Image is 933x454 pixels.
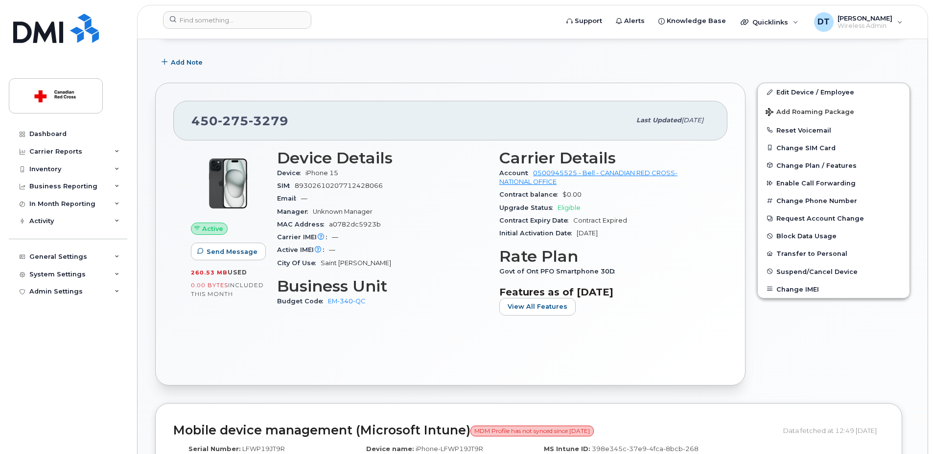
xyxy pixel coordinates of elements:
span: — [301,195,307,202]
span: Suspend/Cancel Device [776,268,858,275]
span: Device [277,169,305,177]
span: Knowledge Base [667,16,726,26]
label: Serial Number: [188,444,241,454]
span: Change Plan / Features [776,161,857,169]
button: Block Data Usage [758,227,910,245]
span: Govt of Ont PFO Smartphone 30D [499,268,620,275]
span: Wireless Admin [838,22,892,30]
span: DT [817,16,830,28]
span: 89302610207712428066 [295,182,383,189]
button: Request Account Change [758,209,910,227]
button: Transfer to Personal [758,245,910,262]
span: Active [202,224,223,233]
span: Upgrade Status [499,204,558,211]
button: Change Plan / Features [758,157,910,174]
h3: Device Details [277,149,488,167]
h3: Rate Plan [499,248,710,265]
span: Contract balance [499,191,562,198]
span: Carrier IMEI [277,233,332,241]
span: Saint [PERSON_NAME] [321,259,391,267]
span: Contract Expired [573,217,627,224]
span: [DATE] [577,229,598,237]
span: 450 [191,113,288,128]
span: Quicklinks [752,18,788,26]
span: 275 [218,113,249,128]
span: — [332,233,338,241]
button: Change SIM Card [758,139,910,157]
a: EM-340-QC [328,297,366,305]
span: Add Note [171,58,203,67]
label: MS Intune ID: [544,444,590,454]
span: Unknown Manager [313,208,373,215]
span: Budget Code [277,297,328,305]
span: Send Message [207,247,257,256]
span: — [329,246,335,253]
span: 3279 [249,113,288,128]
span: Add Roaming Package [766,108,854,117]
span: Enable Call Forwarding [776,180,856,187]
span: $0.00 [562,191,582,198]
a: Support [560,11,609,31]
button: Change Phone Number [758,192,910,209]
span: Email [277,195,301,202]
span: a0782dc5923b [329,221,381,228]
a: 0500945525 - Bell - CANADIAN RED CROSS- NATIONAL OFFICE [499,169,677,185]
span: Active IMEI [277,246,329,253]
span: iPhone 15 [305,169,338,177]
input: Find something... [163,11,311,29]
span: Account [499,169,533,177]
span: MAC Address [277,221,329,228]
span: included this month [191,281,264,297]
div: Quicklinks [734,12,805,32]
span: Initial Activation Date [499,229,577,237]
span: View All Features [508,302,567,311]
img: iPhone_15_Black.png [199,154,257,213]
div: Dragos Tudose [807,12,910,32]
h3: Carrier Details [499,149,710,167]
span: 260.53 MB [191,269,228,276]
span: Eligible [558,204,581,211]
span: iPhone-LFWP19JT9R [416,445,483,453]
h2: Mobile device management (Microsoft Intune) [173,424,776,437]
span: SIM [277,182,295,189]
button: Change IMEI [758,280,910,298]
span: Support [575,16,602,26]
span: Alerts [624,16,645,26]
h3: Business Unit [277,277,488,295]
span: City Of Use [277,259,321,267]
button: Send Message [191,243,266,260]
a: Alerts [609,11,652,31]
button: Enable Call Forwarding [758,174,910,192]
span: MDM Profile has not synced since [DATE] [470,426,594,436]
button: Add Note [155,53,211,71]
button: Suspend/Cancel Device [758,263,910,280]
span: used [228,269,247,276]
span: LFWP19JT9R [242,445,285,453]
button: View All Features [499,298,576,316]
span: [PERSON_NAME] [838,14,892,22]
span: [DATE] [681,116,703,124]
span: Contract Expiry Date [499,217,573,224]
span: Last updated [636,116,681,124]
label: Device name: [366,444,414,454]
span: Manager [277,208,313,215]
button: Add Roaming Package [758,101,910,121]
button: Reset Voicemail [758,121,910,139]
div: Data fetched at 12:49 [DATE] [783,421,884,440]
a: Knowledge Base [652,11,733,31]
span: 0.00 Bytes [191,282,228,289]
h3: Features as of [DATE] [499,286,710,298]
a: Edit Device / Employee [758,83,910,101]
